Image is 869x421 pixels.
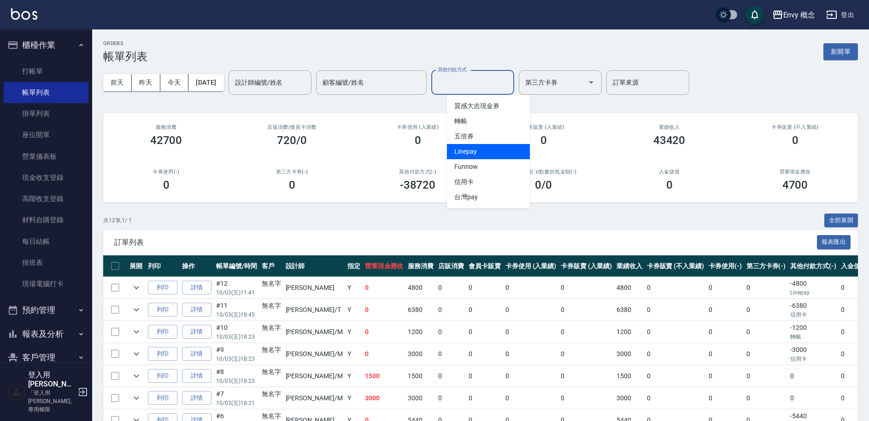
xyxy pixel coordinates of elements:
[148,391,177,405] button: 列印
[706,255,744,277] th: 卡券使用(-)
[788,387,839,409] td: 0
[744,321,788,343] td: 0
[363,299,406,321] td: 0
[645,365,706,387] td: 0
[746,6,764,24] button: save
[503,277,559,299] td: 0
[129,325,143,339] button: expand row
[503,365,559,387] td: 0
[447,129,530,144] span: 五倍券
[283,277,345,299] td: [PERSON_NAME]
[345,365,363,387] td: Y
[4,273,88,294] a: 現場電腦打卡
[132,74,160,91] button: 昨天
[645,299,706,321] td: 0
[405,299,436,321] td: 6380
[345,343,363,365] td: Y
[645,343,706,365] td: 0
[466,387,503,409] td: 0
[240,169,344,175] h2: 第三方卡券(-)
[216,355,257,363] p: 10/03 (五) 18:23
[645,277,706,299] td: 0
[436,343,466,365] td: 0
[436,365,466,387] td: 0
[666,179,673,191] h3: 0
[180,255,214,277] th: 操作
[129,281,143,294] button: expand row
[345,387,363,409] td: Y
[436,387,466,409] td: 0
[129,347,143,361] button: expand row
[614,321,645,343] td: 1200
[744,365,788,387] td: 0
[28,370,75,389] h5: 登入用[PERSON_NAME]
[405,255,436,277] th: 服務消費
[146,255,180,277] th: 列印
[216,399,257,407] p: 10/03 (五) 18:21
[744,387,788,409] td: 0
[788,277,839,299] td: -4800
[405,277,436,299] td: 4800
[4,298,88,322] button: 預約管理
[447,159,530,174] span: Funnow
[182,347,211,361] a: 詳情
[345,299,363,321] td: Y
[182,281,211,295] a: 詳情
[103,50,147,63] h3: 帳單列表
[436,277,466,299] td: 0
[405,321,436,343] td: 1200
[558,321,614,343] td: 0
[788,343,839,365] td: -3000
[503,299,559,321] td: 0
[366,169,470,175] h2: 其他付款方式(-)
[216,311,257,319] p: 10/03 (五) 18:45
[503,387,559,409] td: 0
[706,299,744,321] td: 0
[148,369,177,383] button: 列印
[262,279,281,288] div: 無名字
[28,389,75,414] p: 「登入用[PERSON_NAME]」專用權限
[160,74,189,91] button: 今天
[558,255,614,277] th: 卡券販賣 (入業績)
[614,299,645,321] td: 6380
[262,389,281,399] div: 無名字
[744,299,788,321] td: 0
[148,347,177,361] button: 列印
[283,255,345,277] th: 設計師
[363,321,406,343] td: 0
[363,365,406,387] td: 1500
[790,288,836,297] p: Linepay
[103,216,132,225] p: 共 12 筆, 1 / 1
[645,387,706,409] td: 0
[540,134,547,147] h3: 0
[503,343,559,365] td: 0
[436,299,466,321] td: 0
[706,343,744,365] td: 0
[706,365,744,387] td: 0
[447,190,530,205] span: 台灣pay
[744,343,788,365] td: 0
[645,321,706,343] td: 0
[4,82,88,103] a: 帳單列表
[790,311,836,319] p: 信用卡
[447,114,530,129] span: 轉帳
[11,8,37,20] img: Logo
[822,6,858,23] button: 登出
[4,167,88,188] a: 現金收支登錄
[584,75,599,90] button: Open
[4,346,88,369] button: 客戶管理
[262,323,281,333] div: 無名字
[4,209,88,231] a: 材料自購登錄
[148,325,177,339] button: 列印
[558,365,614,387] td: 0
[182,325,211,339] a: 詳情
[216,333,257,341] p: 10/03 (五) 18:23
[558,387,614,409] td: 0
[447,174,530,190] span: 信用卡
[345,277,363,299] td: Y
[535,179,552,191] h3: 0 /0
[783,9,816,21] div: Envy 概念
[214,321,259,343] td: #10
[283,365,345,387] td: [PERSON_NAME] /M
[492,169,595,175] h2: 入金使用(-) /點數折抵金額(-)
